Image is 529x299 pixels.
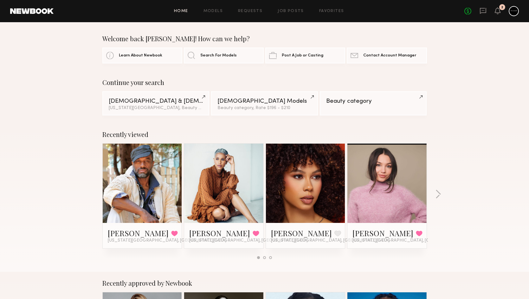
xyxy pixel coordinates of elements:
a: [PERSON_NAME] [108,228,169,238]
div: 2 [501,6,503,9]
a: Contact Account Manager [347,48,427,63]
div: Welcome back [PERSON_NAME]! How can we help? [102,35,427,42]
a: Requests [238,9,262,13]
div: Continue your search [102,79,427,86]
a: Learn About Newbook [102,48,182,63]
div: [DEMOGRAPHIC_DATA] Models [217,98,312,104]
a: [DEMOGRAPHIC_DATA] ModelsBeauty category, Rate $196 - $210 [211,91,318,115]
div: [DEMOGRAPHIC_DATA] & [DEMOGRAPHIC_DATA] Models [109,98,203,104]
div: Beauty category [326,98,420,104]
span: Post A Job or Casting [282,54,323,58]
span: Contact Account Manager [363,54,416,58]
a: [PERSON_NAME] [271,228,332,238]
a: [DEMOGRAPHIC_DATA] & [DEMOGRAPHIC_DATA] Models[US_STATE][GEOGRAPHIC_DATA], Beauty category [102,91,209,115]
a: Favorites [319,9,344,13]
a: Post A Job or Casting [265,48,345,63]
span: [US_STATE][GEOGRAPHIC_DATA], [GEOGRAPHIC_DATA] [108,238,226,243]
span: [US_STATE][GEOGRAPHIC_DATA], [GEOGRAPHIC_DATA] [271,238,390,243]
div: Recently viewed [102,131,427,138]
a: Home [174,9,188,13]
a: Search For Models [184,48,264,63]
span: Learn About Newbook [119,54,162,58]
span: [US_STATE][GEOGRAPHIC_DATA], [GEOGRAPHIC_DATA] [352,238,471,243]
a: [PERSON_NAME] [189,228,250,238]
span: [US_STATE][GEOGRAPHIC_DATA], [GEOGRAPHIC_DATA] [189,238,308,243]
a: Job Posts [278,9,304,13]
a: Models [203,9,223,13]
a: [PERSON_NAME] [352,228,413,238]
div: Recently approved by Newbook [102,279,427,287]
div: Beauty category, Rate $196 - $210 [217,106,312,110]
div: [US_STATE][GEOGRAPHIC_DATA], Beauty category [109,106,203,110]
span: Search For Models [200,54,237,58]
a: Beauty category [320,91,427,115]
